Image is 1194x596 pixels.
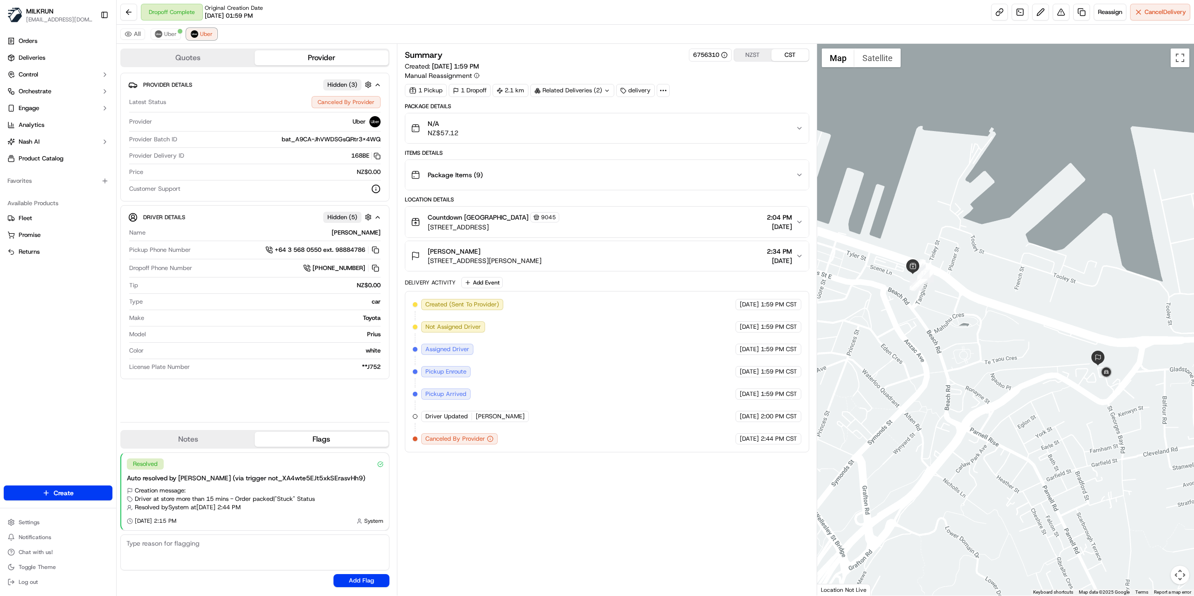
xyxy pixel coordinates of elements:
[129,264,192,272] span: Dropoff Phone Number
[822,49,854,67] button: Show street map
[129,229,146,237] span: Name
[405,51,443,59] h3: Summary
[155,30,162,38] img: uber-new-logo.jpeg
[405,149,809,157] div: Items Details
[541,214,556,221] span: 9045
[4,34,112,49] a: Orders
[405,84,447,97] div: 1 Pickup
[405,71,479,80] button: Manual Reassignment
[405,160,809,190] button: Package Items (9)
[767,213,792,222] span: 2:04 PM
[205,12,253,20] span: [DATE] 01:59 PM
[129,152,184,160] span: Provider Delivery ID
[428,247,480,256] span: [PERSON_NAME]
[740,345,759,353] span: [DATE]
[740,390,759,398] span: [DATE]
[1171,566,1189,584] button: Map camera controls
[19,519,40,526] span: Settings
[265,245,381,255] button: +64 3 568 0550 ext. 98884786
[922,270,934,282] div: 15
[135,486,186,495] span: Creation message:
[405,196,809,203] div: Location Details
[4,211,112,226] button: Fleet
[405,103,809,110] div: Package Details
[19,534,51,541] span: Notifications
[761,412,797,421] span: 2:00 PM CST
[148,314,381,322] div: Toyota
[26,16,93,23] button: [EMAIL_ADDRESS][DOMAIN_NAME]
[405,113,809,143] button: N/ANZ$57.12
[4,228,112,243] button: Promise
[135,503,189,512] span: Resolved by System
[26,7,54,16] button: MILKRUN
[425,435,485,443] span: Canceled By Provider
[4,575,112,589] button: Log out
[1154,589,1191,595] a: Report a map error
[149,229,381,237] div: [PERSON_NAME]
[19,548,53,556] span: Chat with us!
[918,271,930,284] div: 4
[740,323,759,331] span: [DATE]
[1135,589,1148,595] a: Terms (opens in new tab)
[4,485,112,500] button: Create
[761,390,797,398] span: 1:59 PM CST
[129,314,144,322] span: Make
[353,118,366,126] span: Uber
[54,488,74,498] span: Create
[761,323,797,331] span: 1:59 PM CST
[461,277,503,288] button: Add Event
[918,272,930,284] div: 13
[327,213,357,222] span: Hidden ( 5 )
[734,49,771,61] button: NZST
[147,347,381,355] div: white
[129,118,152,126] span: Provider
[4,151,112,166] a: Product Catalog
[405,71,472,80] span: Manual Reassignment
[143,214,185,221] span: Driver Details
[19,138,40,146] span: Nash AI
[19,214,32,222] span: Fleet
[129,330,146,339] span: Model
[425,367,466,376] span: Pickup Enroute
[323,211,374,223] button: Hidden (5)
[7,248,109,256] a: Returns
[127,458,164,470] div: Resolved
[323,79,374,90] button: Hidden (3)
[143,81,192,89] span: Provider Details
[129,135,177,144] span: Provider Batch ID
[129,281,138,290] span: Tip
[129,363,190,371] span: License Plate Number
[303,263,381,273] a: [PHONE_NUMBER]
[912,259,924,271] div: 5
[129,98,166,106] span: Latest Status
[767,256,792,265] span: [DATE]
[129,168,143,176] span: Price
[4,84,112,99] button: Orchestrate
[428,119,458,128] span: N/A
[771,49,809,61] button: CST
[1098,8,1122,16] span: Reassign
[4,173,112,188] div: Favorites
[135,495,315,503] span: Driver at store more than 15 mins - Order packed | "Stuck" Status
[151,28,181,40] button: Uber
[7,231,109,239] a: Promise
[351,152,381,160] button: 168BE
[740,412,759,421] span: [DATE]
[428,213,528,222] span: Countdown [GEOGRAPHIC_DATA]
[761,367,797,376] span: 1:59 PM CST
[428,170,483,180] span: Package Items ( 9 )
[19,104,39,112] span: Engage
[142,281,381,290] div: NZ$0.00
[767,222,792,231] span: [DATE]
[911,259,923,271] div: 16
[164,30,177,38] span: Uber
[19,563,56,571] span: Toggle Theme
[432,62,479,70] span: [DATE] 1:59 PM
[357,168,381,176] span: NZ$0.00
[129,298,143,306] span: Type
[530,84,614,97] div: Related Deliveries (2)
[191,503,241,512] span: at [DATE] 2:44 PM
[922,270,934,283] div: 14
